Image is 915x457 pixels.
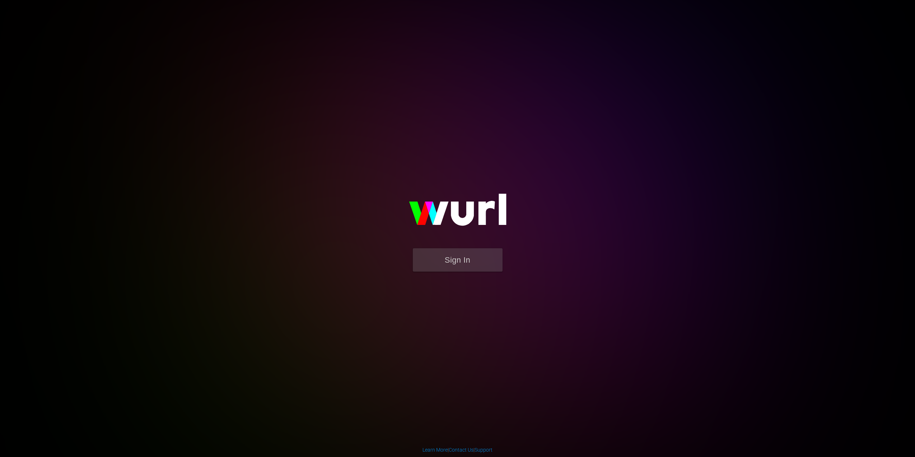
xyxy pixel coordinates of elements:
button: Sign In [413,248,503,272]
img: wurl-logo-on-black-223613ac3d8ba8fe6dc639794a292ebdb59501304c7dfd60c99c58986ef67473.svg [386,178,529,248]
a: Learn More [423,447,448,453]
a: Contact Us [449,447,473,453]
a: Support [475,447,492,453]
div: | | [423,446,492,453]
